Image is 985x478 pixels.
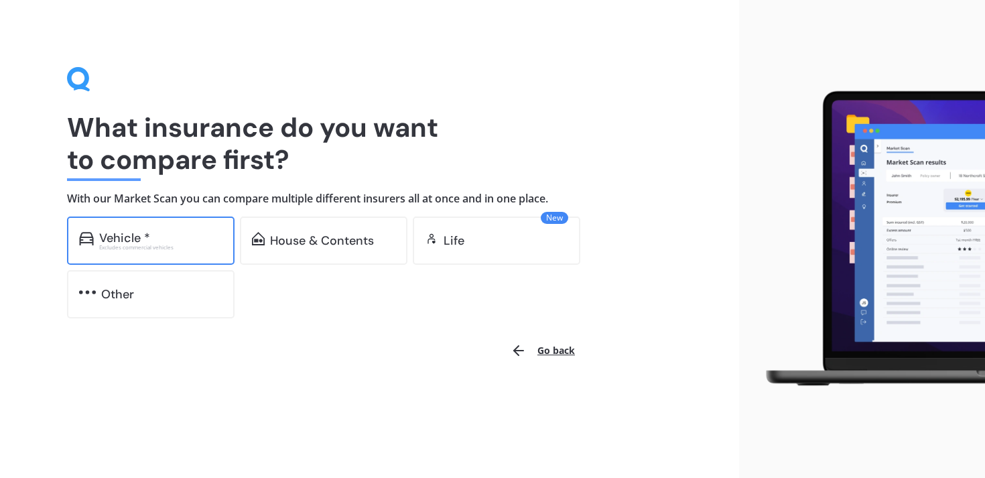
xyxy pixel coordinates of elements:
div: Life [444,234,464,247]
div: House & Contents [270,234,374,247]
span: New [541,212,568,224]
img: car.f15378c7a67c060ca3f3.svg [79,232,94,245]
img: life.f720d6a2d7cdcd3ad642.svg [425,232,438,245]
h1: What insurance do you want to compare first? [67,111,672,176]
img: other.81dba5aafe580aa69f38.svg [79,286,96,299]
button: Go back [503,335,583,367]
h4: With our Market Scan you can compare multiple different insurers all at once and in one place. [67,192,672,206]
div: Vehicle * [99,231,150,245]
div: Excludes commercial vehicles [99,245,222,250]
img: home-and-contents.b802091223b8502ef2dd.svg [252,232,265,245]
div: Other [101,288,134,301]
